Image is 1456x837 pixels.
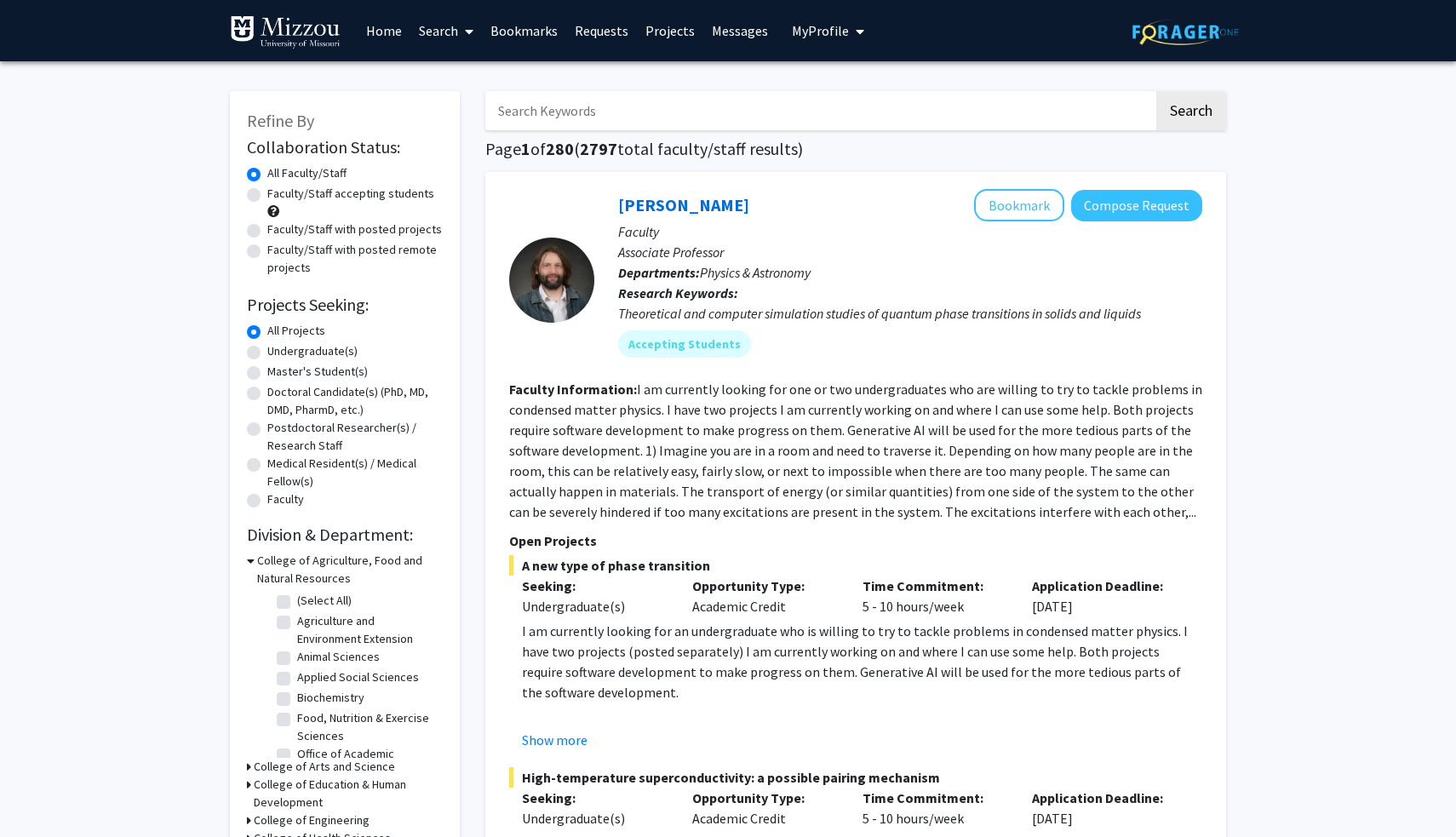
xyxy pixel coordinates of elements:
p: Application Deadline: [1032,788,1177,808]
p: Faculty [618,221,1202,242]
a: Projects [637,1,703,60]
h3: College of Education & Human Development [254,776,443,811]
h3: College of Engineering [254,811,370,829]
img: ForagerOne Logo [1132,19,1239,45]
button: Show more [522,730,588,750]
p: Associate Professor [618,242,1202,262]
p: Open Projects [509,530,1202,551]
h1: Page of ( total faculty/staff results) [485,139,1226,159]
img: University of Missouri Logo [230,15,341,49]
p: Time Commitment: [863,576,1007,596]
b: Research Keywords: [618,284,738,301]
span: Physics & Astronomy [700,264,811,281]
a: Requests [566,1,637,60]
label: All Projects [267,322,325,340]
label: Faculty/Staff accepting students [267,185,434,203]
div: Undergraduate(s) [522,808,667,828]
label: All Faculty/Staff [267,164,347,182]
p: I am currently looking for an undergraduate who is willing to try to tackle problems in condensed... [522,621,1202,702]
label: Agriculture and Environment Extension [297,612,439,648]
button: Add Wouter Montfrooij to Bookmarks [974,189,1064,221]
div: Undergraduate(s) [522,596,667,616]
input: Search Keywords [485,91,1154,130]
label: Faculty/Staff with posted remote projects [267,241,443,277]
div: [DATE] [1019,576,1189,616]
div: Theoretical and computer simulation studies of quantum phase transitions in solids and liquids [618,303,1202,324]
p: Opportunity Type: [692,788,837,808]
p: Seeking: [522,788,667,808]
h3: College of Arts and Science [254,758,395,776]
div: 5 - 10 hours/week [850,576,1020,616]
span: A new type of phase transition [509,555,1202,576]
a: Messages [703,1,777,60]
label: Faculty [267,490,304,508]
p: Opportunity Type: [692,576,837,596]
h2: Projects Seeking: [247,295,443,315]
label: Master's Student(s) [267,363,368,381]
iframe: Chat [13,760,72,824]
label: Postdoctoral Researcher(s) / Research Staff [267,419,443,455]
p: Seeking: [522,576,667,596]
label: Faculty/Staff with posted projects [267,221,442,238]
span: 280 [546,138,574,159]
span: Refine By [247,110,314,131]
h2: Collaboration Status: [247,137,443,158]
span: My Profile [792,22,849,39]
label: Doctoral Candidate(s) (PhD, MD, DMD, PharmD, etc.) [267,383,443,419]
div: 5 - 10 hours/week [850,788,1020,828]
mat-chip: Accepting Students [618,330,751,358]
p: Application Deadline: [1032,576,1177,596]
div: [DATE] [1019,788,1189,828]
span: High-temperature superconductivity: a possible pairing mechanism [509,767,1202,788]
p: Time Commitment: [863,788,1007,808]
a: Bookmarks [482,1,566,60]
span: 1 [521,138,530,159]
label: Medical Resident(s) / Medical Fellow(s) [267,455,443,490]
div: Academic Credit [679,788,850,828]
a: Search [410,1,482,60]
label: Biochemistry [297,689,364,707]
label: Office of Academic Programs [297,745,439,781]
span: 2797 [580,138,617,159]
div: Academic Credit [679,576,850,616]
label: (Select All) [297,592,352,610]
label: Undergraduate(s) [267,342,358,360]
button: Compose Request to Wouter Montfrooij [1071,190,1202,221]
b: Departments: [618,264,700,281]
a: Home [358,1,410,60]
label: Animal Sciences [297,648,380,666]
fg-read-more: I am currently looking for one or two undergraduates who are willing to try to tackle problems in... [509,381,1202,520]
a: [PERSON_NAME] [618,194,749,215]
label: Food, Nutrition & Exercise Sciences [297,709,439,745]
h3: College of Agriculture, Food and Natural Resources [257,552,443,588]
b: Faculty Information: [509,381,637,398]
h2: Division & Department: [247,525,443,545]
label: Applied Social Sciences [297,668,419,686]
button: Search [1156,91,1226,130]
